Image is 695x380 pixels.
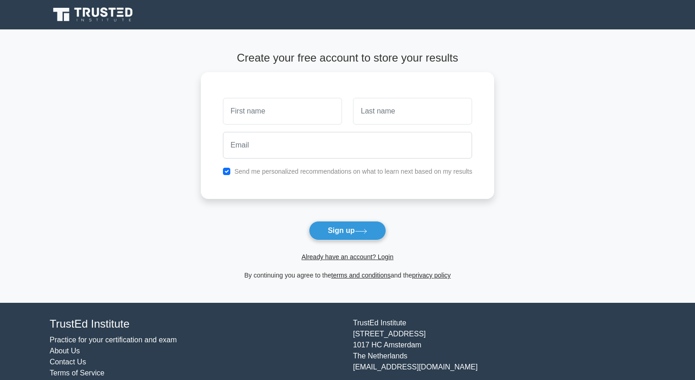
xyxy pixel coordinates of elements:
[50,336,177,344] a: Practice for your certification and exam
[50,318,342,331] h4: TrustEd Institute
[201,51,495,65] h4: Create your free account to store your results
[309,221,386,240] button: Sign up
[50,369,104,377] a: Terms of Service
[234,168,473,175] label: Send me personalized recommendations on what to learn next based on my results
[223,132,473,159] input: Email
[302,253,393,261] a: Already have an account? Login
[50,347,80,355] a: About Us
[50,358,86,366] a: Contact Us
[331,272,391,279] a: terms and conditions
[412,272,451,279] a: privacy policy
[353,98,472,125] input: Last name
[195,270,500,281] div: By continuing you agree to the and the
[223,98,342,125] input: First name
